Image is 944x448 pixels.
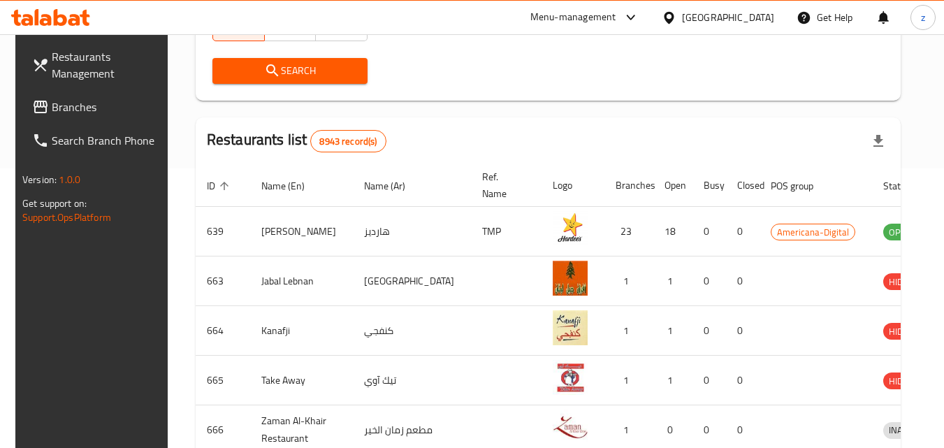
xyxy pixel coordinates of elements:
span: No [321,17,362,38]
td: 0 [726,356,760,405]
span: HIDDEN [883,274,925,290]
a: Search Branch Phone [21,124,173,157]
span: Yes [270,17,311,38]
img: Kanafji [553,310,588,345]
td: تيك آوي [353,356,471,405]
th: Logo [542,164,604,207]
div: HIDDEN [883,323,925,340]
button: Search [212,58,368,84]
td: 23 [604,207,653,256]
td: [PERSON_NAME] [250,207,353,256]
th: Branches [604,164,653,207]
span: Version: [22,171,57,189]
div: Export file [862,124,895,158]
td: 0 [692,306,726,356]
a: Branches [21,90,173,124]
th: Open [653,164,692,207]
td: 663 [196,256,250,306]
span: POS group [771,178,832,194]
span: OPEN [883,224,917,240]
span: Name (En) [261,178,323,194]
span: ID [207,178,233,194]
span: 1.0.0 [59,171,80,189]
a: Restaurants Management [21,40,173,90]
td: كنفجي [353,306,471,356]
td: 0 [726,306,760,356]
td: 18 [653,207,692,256]
img: Zaman Al-Khair Restaurant [553,410,588,445]
th: Busy [692,164,726,207]
td: 1 [653,356,692,405]
td: Take Away [250,356,353,405]
span: Search Branch Phone [52,132,162,149]
div: HIDDEN [883,373,925,389]
td: هارديز [353,207,471,256]
td: 0 [726,256,760,306]
td: 639 [196,207,250,256]
th: Closed [726,164,760,207]
td: 664 [196,306,250,356]
span: Name (Ar) [364,178,423,194]
span: Status [883,178,929,194]
td: [GEOGRAPHIC_DATA] [353,256,471,306]
td: 1 [653,256,692,306]
span: Get support on: [22,194,87,212]
span: Restaurants Management [52,48,162,82]
span: Ref. Name [482,168,525,202]
td: 0 [726,207,760,256]
div: Menu-management [530,9,616,26]
span: Branches [52,99,162,115]
td: 1 [604,356,653,405]
td: Jabal Lebnan [250,256,353,306]
span: 8943 record(s) [311,135,385,148]
td: 0 [692,256,726,306]
a: Support.OpsPlatform [22,208,111,226]
td: TMP [471,207,542,256]
div: HIDDEN [883,273,925,290]
img: Jabal Lebnan [553,261,588,296]
img: Take Away [553,360,588,395]
td: 0 [692,356,726,405]
div: [GEOGRAPHIC_DATA] [682,10,774,25]
span: Americana-Digital [771,224,855,240]
td: 1 [604,306,653,356]
h2: Restaurants list [207,129,386,152]
td: 1 [604,256,653,306]
td: 1 [653,306,692,356]
td: Kanafji [250,306,353,356]
td: 665 [196,356,250,405]
span: INACTIVE [883,422,931,438]
img: Hardee's [553,211,588,246]
span: z [921,10,925,25]
span: HIDDEN [883,324,925,340]
span: HIDDEN [883,373,925,389]
td: 0 [692,207,726,256]
div: INACTIVE [883,422,931,439]
span: Search [224,62,356,80]
span: All [219,17,259,38]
